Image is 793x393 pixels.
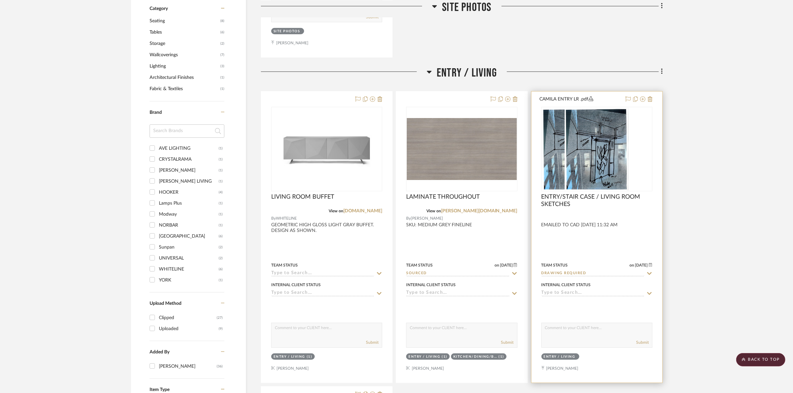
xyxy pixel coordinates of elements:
div: (1) [219,176,223,187]
span: (3) [220,61,224,72]
div: Sunpan [159,242,219,253]
div: Modway [159,209,219,220]
scroll-to-top-button: BACK TO TOP [736,353,785,366]
span: [DATE] [634,263,649,268]
div: HOOKER [159,187,219,198]
div: (1) [219,165,223,176]
div: (1) [219,275,223,286]
div: (9) [219,323,223,334]
img: LIVING ROOM BUFFET [272,108,382,190]
input: Type to Search… [271,271,374,277]
div: (1) [219,154,223,165]
span: [PERSON_NAME] [411,215,443,222]
div: KITCHEN/DINING/BREAKFAST/BILLIARDS [453,354,497,359]
span: on [630,263,634,267]
div: [PERSON_NAME] [159,165,219,176]
span: Brand [150,110,162,115]
div: (4) [219,187,223,198]
span: WHITELINE [276,215,297,222]
span: By [406,215,411,222]
div: (1) [219,220,223,231]
span: Item Type [150,387,170,392]
img: ENTRY/STAIR CASE / LIVING ROOM SKETCHES [565,107,629,191]
a: [PERSON_NAME][DOMAIN_NAME] [441,209,517,213]
div: YORK [159,275,219,286]
a: [DOMAIN_NAME] [343,209,382,213]
img: LAMINATE THROUGHOUT [407,118,516,180]
div: (1) [219,143,223,154]
span: Seating [150,15,219,27]
button: Submit [501,339,514,345]
span: [DATE] [499,263,513,268]
div: Team Status [406,262,433,268]
div: Lamps Plus [159,198,219,209]
span: View on [329,209,343,213]
div: ENTRY / LIVING [544,354,575,359]
div: ENTRY / LIVING [274,354,305,359]
span: LAMINATE THROUGHOUT [406,193,480,201]
div: (2) [219,242,223,253]
div: (1) [219,209,223,220]
span: Fabric & Textiles [150,83,219,95]
span: on [495,263,499,267]
div: (1) [442,354,447,359]
span: Storage [150,38,219,49]
span: LIVING ROOM BUFFET [271,193,334,201]
span: ENTRY/STAIR CASE / LIVING ROOM SKETCHES [541,193,652,208]
span: Tables [150,27,219,38]
div: (1) [499,354,504,359]
input: Type to Search… [271,290,374,296]
span: (2) [220,38,224,49]
div: Internal Client Status [541,282,591,288]
span: ENTRY / LIVING [437,66,497,80]
span: (8) [220,16,224,26]
span: Category [150,6,168,12]
span: (1) [220,72,224,83]
input: Type to Search… [406,290,509,296]
div: SITE PHOTOS [274,29,300,34]
span: Upload Method [150,301,181,306]
div: Team Status [541,262,568,268]
span: (1) [220,84,224,94]
div: (27) [217,312,223,323]
div: Uploaded [159,323,219,334]
div: (1) [307,354,312,359]
button: Submit [366,339,379,345]
div: [PERSON_NAME] [159,361,217,372]
span: Added By [150,350,170,354]
input: Type to Search… [541,271,644,277]
div: Clipped [159,312,217,323]
div: (2) [219,253,223,264]
span: View on [426,209,441,213]
button: CAMILA ENTRY LR .pdf [540,96,622,103]
span: Lighting [150,61,219,72]
input: Search Brands [150,124,224,138]
div: (6) [219,231,223,242]
span: Architectural Finishes [150,72,219,83]
div: WHITELINE [159,264,219,275]
input: Type to Search… [541,290,644,296]
span: (6) [220,27,224,38]
div: AVE LIGHTING [159,143,219,154]
div: Team Status [271,262,298,268]
div: CRYSTALRAMA [159,154,219,165]
span: Wallcoverings [150,49,219,61]
span: By [271,215,276,222]
div: Internal Client Status [406,282,456,288]
div: Internal Client Status [271,282,321,288]
input: Type to Search… [406,271,509,277]
button: Submit [636,339,649,345]
div: UNIVERSAL [159,253,219,264]
div: NORBAR [159,220,219,231]
div: (1) [219,198,223,209]
span: (7) [220,50,224,60]
div: (36) [217,361,223,372]
div: ENTRY / LIVING [408,354,440,359]
div: (6) [219,264,223,275]
div: [PERSON_NAME] LIVING [159,176,219,187]
div: [GEOGRAPHIC_DATA] [159,231,219,242]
